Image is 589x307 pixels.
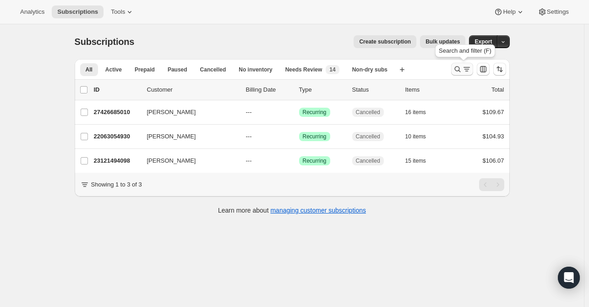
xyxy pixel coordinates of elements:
[57,8,98,16] span: Subscriptions
[142,129,233,144] button: [PERSON_NAME]
[405,154,436,167] button: 15 items
[303,109,327,116] span: Recurring
[405,130,436,143] button: 10 items
[547,8,569,16] span: Settings
[94,106,504,119] div: 27426685010[PERSON_NAME]---SuccessRecurringCancelled16 items$109.67
[303,157,327,164] span: Recurring
[425,38,460,45] span: Bulk updates
[94,130,504,143] div: 22063054930[PERSON_NAME]---SuccessRecurringCancelled10 items$104.93
[356,109,380,116] span: Cancelled
[135,66,155,73] span: Prepaid
[147,156,196,165] span: [PERSON_NAME]
[75,37,135,47] span: Subscriptions
[142,153,233,168] button: [PERSON_NAME]
[246,157,252,164] span: ---
[491,85,504,94] p: Total
[147,85,239,94] p: Customer
[558,267,580,289] div: Open Intercom Messenger
[420,35,465,48] button: Bulk updates
[474,38,492,45] span: Export
[532,5,574,18] button: Settings
[483,109,504,115] span: $109.67
[105,66,122,73] span: Active
[405,109,426,116] span: 16 items
[488,5,530,18] button: Help
[147,108,196,117] span: [PERSON_NAME]
[52,5,104,18] button: Subscriptions
[359,38,411,45] span: Create subscription
[168,66,187,73] span: Paused
[239,66,272,73] span: No inventory
[352,85,398,94] p: Status
[483,157,504,164] span: $106.07
[493,63,506,76] button: Sort the results
[142,105,233,120] button: [PERSON_NAME]
[111,8,125,16] span: Tools
[270,207,366,214] a: managing customer subscriptions
[405,157,426,164] span: 15 items
[356,133,380,140] span: Cancelled
[405,133,426,140] span: 10 items
[469,35,497,48] button: Export
[503,8,515,16] span: Help
[451,63,473,76] button: Search and filter results
[303,133,327,140] span: Recurring
[299,85,345,94] div: Type
[246,133,252,140] span: ---
[246,109,252,115] span: ---
[354,35,416,48] button: Create subscription
[479,178,504,191] nav: Pagination
[86,66,93,73] span: All
[94,85,504,94] div: IDCustomerBilling DateTypeStatusItemsTotal
[15,5,50,18] button: Analytics
[285,66,322,73] span: Needs Review
[91,180,142,189] p: Showing 1 to 3 of 3
[405,106,436,119] button: 16 items
[105,5,140,18] button: Tools
[200,66,226,73] span: Cancelled
[483,133,504,140] span: $104.93
[352,66,387,73] span: Non-dry subs
[395,63,409,76] button: Create new view
[20,8,44,16] span: Analytics
[356,157,380,164] span: Cancelled
[329,66,335,73] span: 14
[94,156,140,165] p: 23121494098
[147,132,196,141] span: [PERSON_NAME]
[405,85,451,94] div: Items
[477,63,490,76] button: Customize table column order and visibility
[94,85,140,94] p: ID
[246,85,292,94] p: Billing Date
[94,108,140,117] p: 27426685010
[218,206,366,215] p: Learn more about
[94,132,140,141] p: 22063054930
[94,154,504,167] div: 23121494098[PERSON_NAME]---SuccessRecurringCancelled15 items$106.07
